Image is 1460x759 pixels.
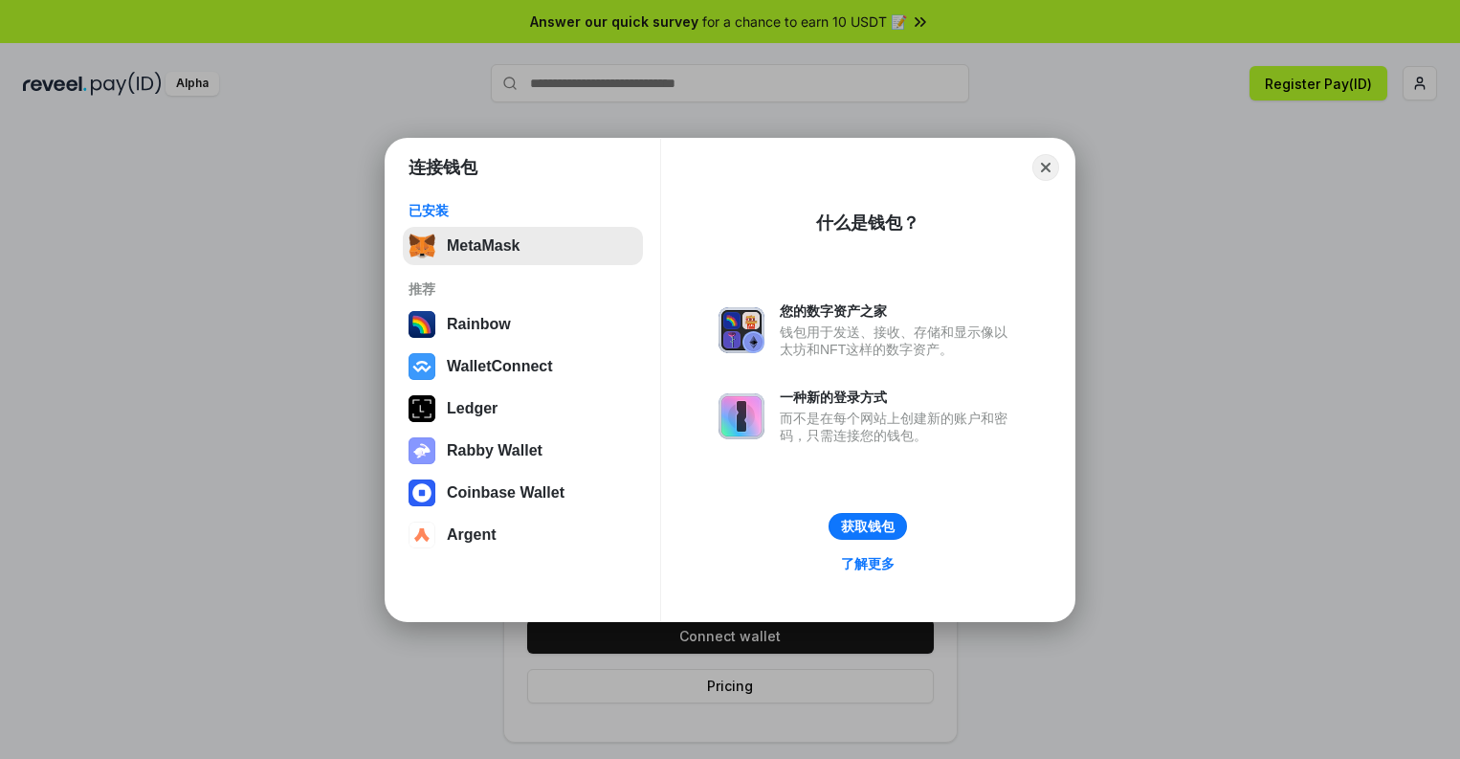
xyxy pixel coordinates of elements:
div: 钱包用于发送、接收、存储和显示像以太坊和NFT这样的数字资产。 [780,324,1017,358]
button: WalletConnect [403,347,643,386]
button: Argent [403,516,643,554]
div: MetaMask [447,237,520,255]
button: 获取钱包 [829,513,907,540]
img: svg+xml,%3Csvg%20width%3D%2228%22%20height%3D%2228%22%20viewBox%3D%220%200%2028%2028%22%20fill%3D... [409,522,435,548]
div: 什么是钱包？ [816,212,919,234]
div: 了解更多 [841,555,895,572]
img: svg+xml,%3Csvg%20xmlns%3D%22http%3A%2F%2Fwww.w3.org%2F2000%2Fsvg%22%20fill%3D%22none%22%20viewBox... [409,437,435,464]
div: WalletConnect [447,358,553,375]
div: Ledger [447,400,498,417]
button: MetaMask [403,227,643,265]
button: Rabby Wallet [403,432,643,470]
button: Coinbase Wallet [403,474,643,512]
h1: 连接钱包 [409,156,477,179]
div: 您的数字资产之家 [780,302,1017,320]
div: Coinbase Wallet [447,484,564,502]
button: Close [1032,154,1059,181]
div: 获取钱包 [841,518,895,535]
div: 推荐 [409,280,637,298]
div: Argent [447,526,497,544]
img: svg+xml,%3Csvg%20xmlns%3D%22http%3A%2F%2Fwww.w3.org%2F2000%2Fsvg%22%20fill%3D%22none%22%20viewBox... [719,393,764,439]
div: 而不是在每个网站上创建新的账户和密码，只需连接您的钱包。 [780,410,1017,444]
img: svg+xml,%3Csvg%20width%3D%2228%22%20height%3D%2228%22%20viewBox%3D%220%200%2028%2028%22%20fill%3D... [409,480,435,506]
img: svg+xml,%3Csvg%20width%3D%22120%22%20height%3D%22120%22%20viewBox%3D%220%200%20120%20120%22%20fil... [409,311,435,338]
a: 了解更多 [830,551,906,576]
img: svg+xml,%3Csvg%20fill%3D%22none%22%20height%3D%2233%22%20viewBox%3D%220%200%2035%2033%22%20width%... [409,233,435,259]
div: 一种新的登录方式 [780,389,1017,406]
div: Rabby Wallet [447,442,542,459]
img: svg+xml,%3Csvg%20width%3D%2228%22%20height%3D%2228%22%20viewBox%3D%220%200%2028%2028%22%20fill%3D... [409,353,435,380]
button: Rainbow [403,305,643,344]
img: svg+xml,%3Csvg%20xmlns%3D%22http%3A%2F%2Fwww.w3.org%2F2000%2Fsvg%22%20width%3D%2228%22%20height%3... [409,395,435,422]
img: svg+xml,%3Csvg%20xmlns%3D%22http%3A%2F%2Fwww.w3.org%2F2000%2Fsvg%22%20fill%3D%22none%22%20viewBox... [719,307,764,353]
div: 已安装 [409,202,637,219]
button: Ledger [403,390,643,428]
div: Rainbow [447,316,511,333]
